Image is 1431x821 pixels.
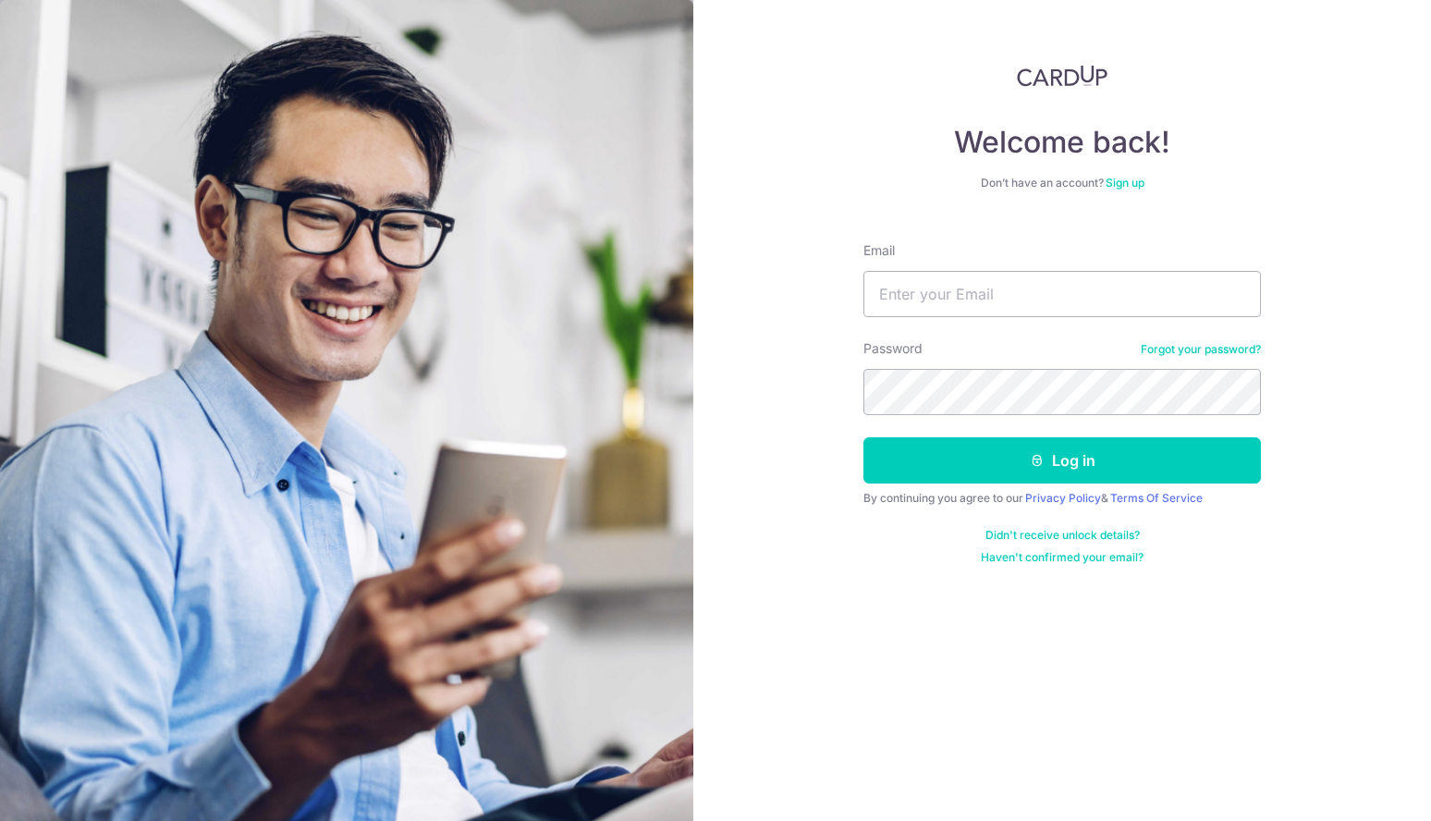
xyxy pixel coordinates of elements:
[1110,491,1203,505] a: Terms Of Service
[1017,65,1107,87] img: CardUp Logo
[863,339,923,358] label: Password
[863,271,1261,317] input: Enter your Email
[1106,176,1144,190] a: Sign up
[863,176,1261,190] div: Don’t have an account?
[863,491,1261,506] div: By continuing you agree to our &
[1025,491,1101,505] a: Privacy Policy
[981,550,1144,565] a: Haven't confirmed your email?
[863,124,1261,161] h4: Welcome back!
[863,241,895,260] label: Email
[985,528,1140,543] a: Didn't receive unlock details?
[1141,342,1261,357] a: Forgot your password?
[863,437,1261,484] button: Log in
